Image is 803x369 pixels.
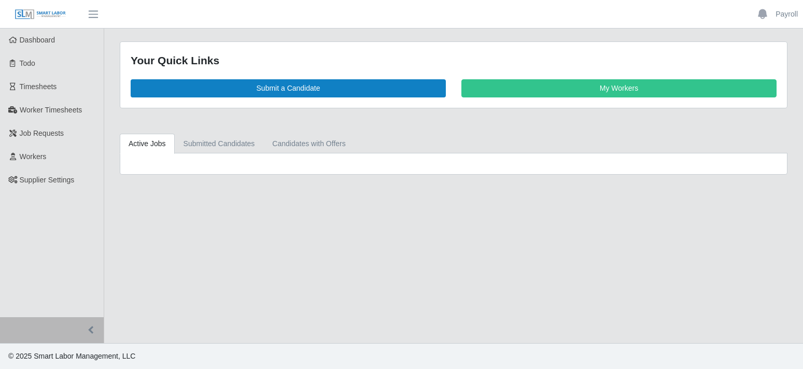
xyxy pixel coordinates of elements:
[120,134,175,154] a: Active Jobs
[20,106,82,114] span: Worker Timesheets
[263,134,354,154] a: Candidates with Offers
[8,352,135,360] span: © 2025 Smart Labor Management, LLC
[15,9,66,20] img: SLM Logo
[461,79,777,97] a: My Workers
[20,176,75,184] span: Supplier Settings
[20,129,64,137] span: Job Requests
[131,52,777,69] div: Your Quick Links
[20,59,35,67] span: Todo
[175,134,264,154] a: Submitted Candidates
[20,82,57,91] span: Timesheets
[20,152,47,161] span: Workers
[131,79,446,97] a: Submit a Candidate
[20,36,55,44] span: Dashboard
[776,9,798,20] a: Payroll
